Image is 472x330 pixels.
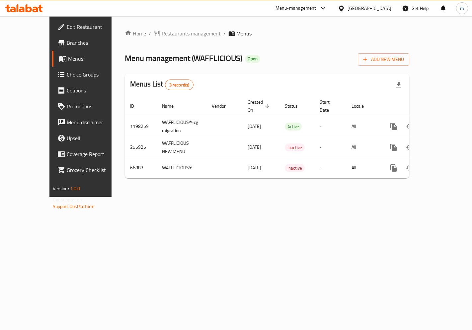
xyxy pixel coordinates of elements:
span: Menu disclaimer [67,118,123,126]
span: Menus [236,29,252,37]
span: m [460,5,464,12]
td: - [314,158,346,178]
a: Upsell [52,130,128,146]
div: Open [245,55,260,63]
span: [DATE] [248,143,261,151]
a: Menu disclaimer [52,114,128,130]
span: Coupons [67,86,123,94]
span: Locale [352,102,372,110]
button: more [386,119,402,135]
span: 1.0.0 [70,184,80,193]
td: WAFFLICIOUS NEW MENU [157,137,206,158]
span: Menu management ( WAFFLICIOUS ) [125,51,242,66]
td: - [314,116,346,137]
span: Inactive [285,144,305,151]
span: Active [285,123,302,131]
a: Branches [52,35,128,51]
span: Start Date [320,98,338,114]
span: Vendor [212,102,234,110]
a: Restaurants management [154,29,221,37]
span: Grocery Checklist [67,166,123,174]
li: / [149,29,151,37]
div: [GEOGRAPHIC_DATA] [348,5,391,12]
span: Branches [67,39,123,47]
a: Menus [52,51,128,67]
span: Inactive [285,164,305,172]
button: Change Status [402,119,418,135]
span: Restaurants management [162,29,221,37]
span: Choice Groups [67,71,123,79]
td: All [346,158,380,178]
span: 3 record(s) [165,82,194,88]
span: ID [130,102,143,110]
table: enhanced table [125,96,455,178]
span: [DATE] [248,122,261,131]
span: Version: [53,184,69,193]
li: / [223,29,226,37]
td: WAFFLICIOUS® [157,158,206,178]
a: Choice Groups [52,67,128,82]
div: Export file [391,77,407,93]
span: Promotions [67,102,123,110]
td: All [346,116,380,137]
a: Promotions [52,98,128,114]
button: Add New Menu [358,53,409,66]
td: 66883 [125,158,157,178]
span: Edit Restaurant [67,23,123,31]
span: Add New Menu [363,55,404,64]
td: All [346,137,380,158]
a: Support.OpsPlatform [53,202,95,211]
a: Coupons [52,82,128,98]
span: [DATE] [248,163,261,172]
td: - [314,137,346,158]
a: Grocery Checklist [52,162,128,178]
a: Coverage Report [52,146,128,162]
span: Menus [68,55,123,63]
td: 255925 [125,137,157,158]
h2: Menus List [130,79,194,90]
a: Home [125,29,146,37]
span: Upsell [67,134,123,142]
button: Change Status [402,139,418,155]
a: Edit Restaurant [52,19,128,35]
nav: breadcrumb [125,29,409,37]
div: Total records count [165,80,194,90]
span: Created On [248,98,272,114]
button: Change Status [402,160,418,176]
td: 1198259 [125,116,157,137]
span: Name [162,102,182,110]
td: WAFFLICIOUS®-cg migration [157,116,206,137]
button: more [386,160,402,176]
div: Menu-management [275,4,316,12]
button: more [386,139,402,155]
span: Open [245,56,260,62]
th: Actions [380,96,455,116]
span: Get support on: [53,195,83,204]
span: Status [285,102,306,110]
span: Coverage Report [67,150,123,158]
